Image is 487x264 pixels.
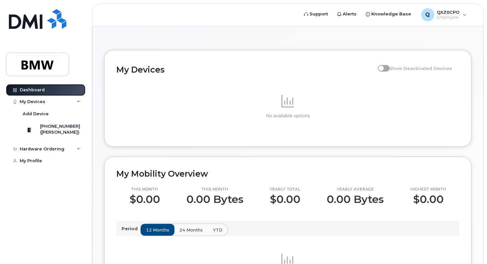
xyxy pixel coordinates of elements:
[378,62,383,67] input: Show Deactivated Devices
[410,193,446,205] p: $0.00
[186,193,243,205] p: 0.00 Bytes
[116,169,459,179] h2: My Mobility Overview
[270,193,301,205] p: $0.00
[270,187,301,192] p: Yearly total
[327,193,384,205] p: 0.00 Bytes
[458,235,482,259] iframe: Messenger Launcher
[129,193,160,205] p: $0.00
[186,187,243,192] p: This month
[122,226,140,232] p: Period
[129,187,160,192] p: This month
[327,187,384,192] p: Yearly average
[410,187,446,192] p: Highest month
[116,113,459,119] p: No available options
[116,65,375,75] h2: My Devices
[390,66,452,71] span: Show Deactivated Devices
[213,227,222,233] span: YTD
[179,227,203,233] span: 24 months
